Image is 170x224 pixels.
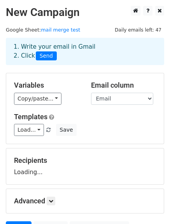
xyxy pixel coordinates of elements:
a: Load... [14,124,44,136]
div: Loading... [14,156,156,176]
a: Daily emails left: 47 [112,27,164,33]
a: Templates [14,113,47,121]
h2: New Campaign [6,6,164,19]
a: mail merge test [41,27,80,33]
span: Daily emails left: 47 [112,26,164,34]
h5: Variables [14,81,79,90]
h5: Recipients [14,156,156,165]
span: Send [36,51,57,61]
h5: Advanced [14,197,156,205]
small: Google Sheet: [6,27,80,33]
div: 1. Write your email in Gmail 2. Click [8,42,162,60]
h5: Email column [91,81,156,90]
button: Save [56,124,76,136]
a: Copy/paste... [14,93,61,105]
